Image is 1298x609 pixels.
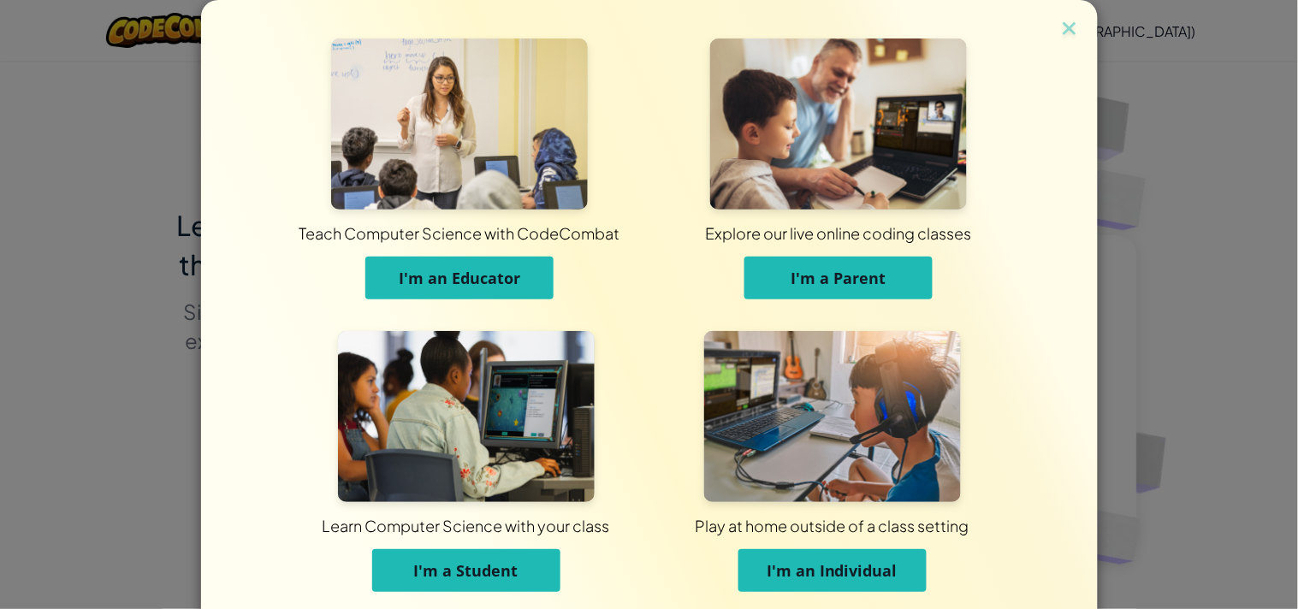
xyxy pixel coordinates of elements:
[365,257,554,299] button: I'm an Educator
[338,331,595,502] img: For Students
[372,549,560,592] button: I'm a Student
[767,560,898,581] span: I'm an Individual
[399,222,1279,244] div: Explore our live online coding classes
[710,38,967,210] img: For Parents
[1058,17,1081,43] img: close icon
[744,257,933,299] button: I'm a Parent
[414,560,519,581] span: I'm a Student
[331,38,588,210] img: For Educators
[738,549,927,592] button: I'm an Individual
[412,515,1254,536] div: Play at home outside of a class setting
[704,331,961,502] img: For Individuals
[791,268,886,288] span: I'm a Parent
[399,268,520,288] span: I'm an Educator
